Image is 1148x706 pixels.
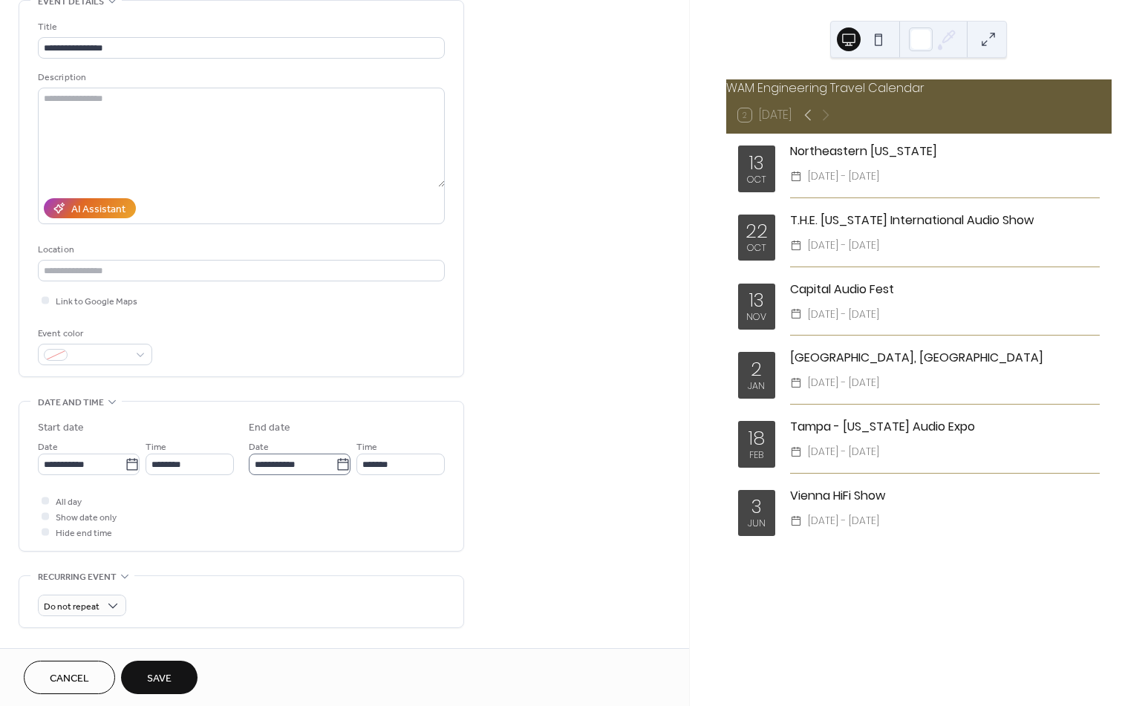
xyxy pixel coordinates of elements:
span: [DATE] - [DATE] [808,374,879,392]
span: Date [249,439,269,455]
span: Date and time [38,395,104,411]
div: Jun [748,519,766,529]
div: Oct [747,243,766,253]
div: Vienna HiFi Show [790,487,1100,505]
div: Title [38,19,442,35]
span: Link to Google Maps [56,294,137,310]
div: ​ [790,237,802,255]
span: [DATE] - [DATE] [808,443,879,461]
span: All day [56,494,82,510]
span: [DATE] - [DATE] [808,512,879,530]
div: 3 [751,497,762,516]
div: Nov [746,313,766,322]
div: 18 [749,429,765,448]
button: Cancel [24,661,115,694]
span: Hide end time [56,526,112,541]
div: Description [38,70,442,85]
div: [GEOGRAPHIC_DATA], [GEOGRAPHIC_DATA] [790,349,1100,367]
div: 13 [749,291,764,310]
div: ​ [790,374,802,392]
div: Location [38,242,442,258]
div: ​ [790,306,802,324]
span: Show date only [56,510,117,526]
div: 22 [746,222,768,241]
div: Tampa - [US_STATE] Audio Expo [790,418,1100,436]
span: Recurring event [38,569,117,585]
div: End date [249,420,290,436]
span: Cancel [50,671,89,687]
span: Time [356,439,377,455]
div: ​ [790,512,802,530]
div: Jan [748,382,765,391]
button: AI Assistant [44,198,136,218]
button: Save [121,661,198,694]
span: [DATE] - [DATE] [808,306,879,324]
span: Save [147,671,172,687]
span: [DATE] - [DATE] [808,237,879,255]
div: ​ [790,443,802,461]
div: Northeastern [US_STATE] [790,143,1100,160]
span: Event image [38,646,96,661]
div: 2 [751,360,762,379]
div: Oct [747,175,766,185]
div: Feb [749,451,763,460]
div: Event color [38,326,149,341]
div: Start date [38,420,84,436]
span: [DATE] - [DATE] [808,168,879,186]
div: 13 [749,154,764,172]
div: ​ [790,168,802,186]
div: AI Assistant [71,202,125,218]
div: WAM Engineering Travel Calendar [726,79,1112,97]
span: Date [38,439,58,455]
span: Do not repeat [44,598,100,615]
div: Capital Audio Fest [790,281,1100,298]
span: Time [146,439,166,455]
div: T.H.E. [US_STATE] International Audio Show [790,212,1100,229]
